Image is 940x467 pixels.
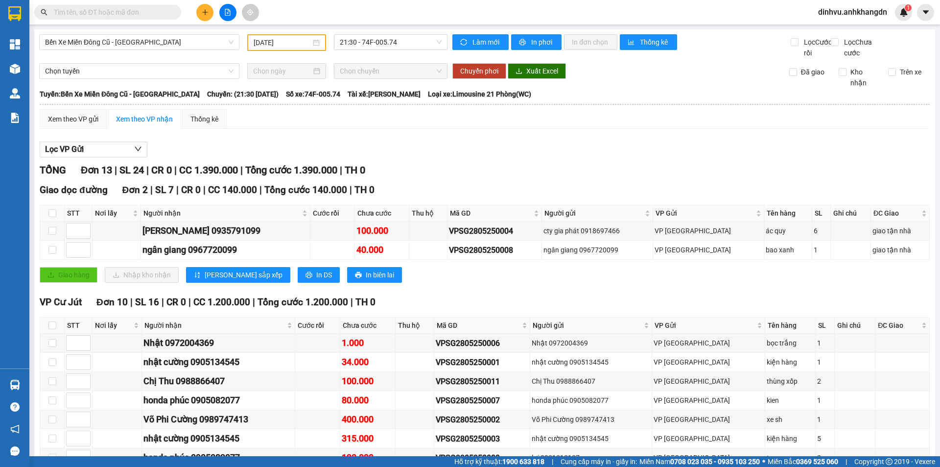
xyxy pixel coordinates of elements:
[340,164,342,176] span: |
[846,456,847,467] span: |
[305,271,312,279] span: printer
[196,4,213,21] button: plus
[8,6,21,21] img: logo-vxr
[295,318,340,334] th: Cước rồi
[526,66,558,76] span: Xuất Excel
[765,318,816,334] th: Tên hàng
[208,184,257,196] span: CC 140.000
[242,4,259,21] button: aim
[846,67,881,88] span: Kho nhận
[652,334,765,353] td: VP Sài Gòn
[134,145,142,153] span: down
[340,64,442,78] span: Chọn chuyến
[174,164,177,176] span: |
[905,4,912,11] sup: 1
[817,414,832,425] div: 1
[41,9,47,16] span: search
[116,114,173,124] div: Xem theo VP nhận
[817,433,832,444] div: 5
[655,320,755,331] span: VP Gửi
[95,208,131,219] span: Nơi lấy
[437,320,519,331] span: Mã GD
[817,395,832,406] div: 1
[767,452,814,463] div: tx
[532,338,650,348] div: Nhật 0972004369
[143,336,293,350] div: Nhật 0972004369
[764,205,812,221] th: Tên hàng
[342,374,394,388] div: 100.000
[143,451,293,465] div: honda phúc 0905082077
[653,221,764,241] td: VP Sài Gòn
[135,296,159,308] span: SL 16
[345,164,365,176] span: TH 0
[10,380,20,390] img: warehouse-icon
[810,6,895,18] span: dinhvu.anhkhangdn
[561,456,637,467] span: Cung cấp máy in - giấy in:
[144,320,285,331] span: Người nhận
[447,241,541,260] td: VPSG2805250008
[654,357,763,368] div: VP [GEOGRAPHIC_DATA]
[436,433,528,445] div: VPSG2805250003
[532,414,650,425] div: Võ Phi Cường 0989747413
[653,241,764,260] td: VP Sài Gòn
[115,164,117,176] span: |
[356,243,408,257] div: 40.000
[872,245,928,255] div: giao tận nhà
[564,34,617,50] button: In đơn chọn
[886,458,893,465] span: copyright
[350,184,352,196] span: |
[286,89,340,99] span: Số xe: 74F-005.74
[767,376,814,387] div: thùng xốp
[194,271,201,279] span: sort-ascending
[340,318,396,334] th: Chưa cước
[654,376,763,387] div: VP [GEOGRAPHIC_DATA]
[878,320,919,331] span: ĐC Giao
[40,184,108,196] span: Giao dọc đường
[81,164,112,176] span: Đơn 13
[767,338,814,348] div: bọc trắng
[655,225,762,236] div: VP [GEOGRAPHIC_DATA]
[95,320,132,331] span: Nơi lấy
[434,429,530,448] td: VPSG2805250003
[143,355,293,369] div: nhật cường 0905134545
[436,356,528,369] div: VPSG2805250001
[40,90,200,98] b: Tuyến: Bến Xe Miền Đông Cũ - [GEOGRAPHIC_DATA]
[620,34,677,50] button: bar-chartThống kê
[434,353,530,372] td: VPSG2805250001
[873,208,919,219] span: ĐC Giao
[143,208,300,219] span: Người nhận
[917,4,934,21] button: caret-down
[436,375,528,388] div: VPSG2805250011
[472,37,501,48] span: Làm mới
[516,68,522,75] span: download
[532,395,650,406] div: honda phúc 0905082077
[519,39,527,47] span: printer
[812,205,831,221] th: SL
[502,458,544,466] strong: 1900 633 818
[366,270,394,280] span: In biên lai
[652,410,765,429] td: VP Sài Gòn
[656,208,754,219] span: VP Gửi
[351,296,353,308] span: |
[532,357,650,368] div: nhật cường 0905134545
[203,184,206,196] span: |
[40,267,97,283] button: uploadGiao hàng
[96,296,128,308] span: Đơn 10
[356,224,408,238] div: 100.000
[767,395,814,406] div: kien
[298,267,340,283] button: printerIn DS
[628,39,636,47] span: bar-chart
[817,357,832,368] div: 1
[105,267,179,283] button: downloadNhập kho nhận
[342,451,394,465] div: 120.000
[449,244,540,256] div: VPSG2805250008
[814,245,829,255] div: 1
[355,296,376,308] span: TH 0
[409,205,447,221] th: Thu hộ
[342,413,394,426] div: 400.000
[264,184,347,196] span: Tổng cước 140.000
[342,336,394,350] div: 1.000
[436,452,528,464] div: VPSG2805250009
[10,424,20,434] span: notification
[652,372,765,391] td: VP Sài Gòn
